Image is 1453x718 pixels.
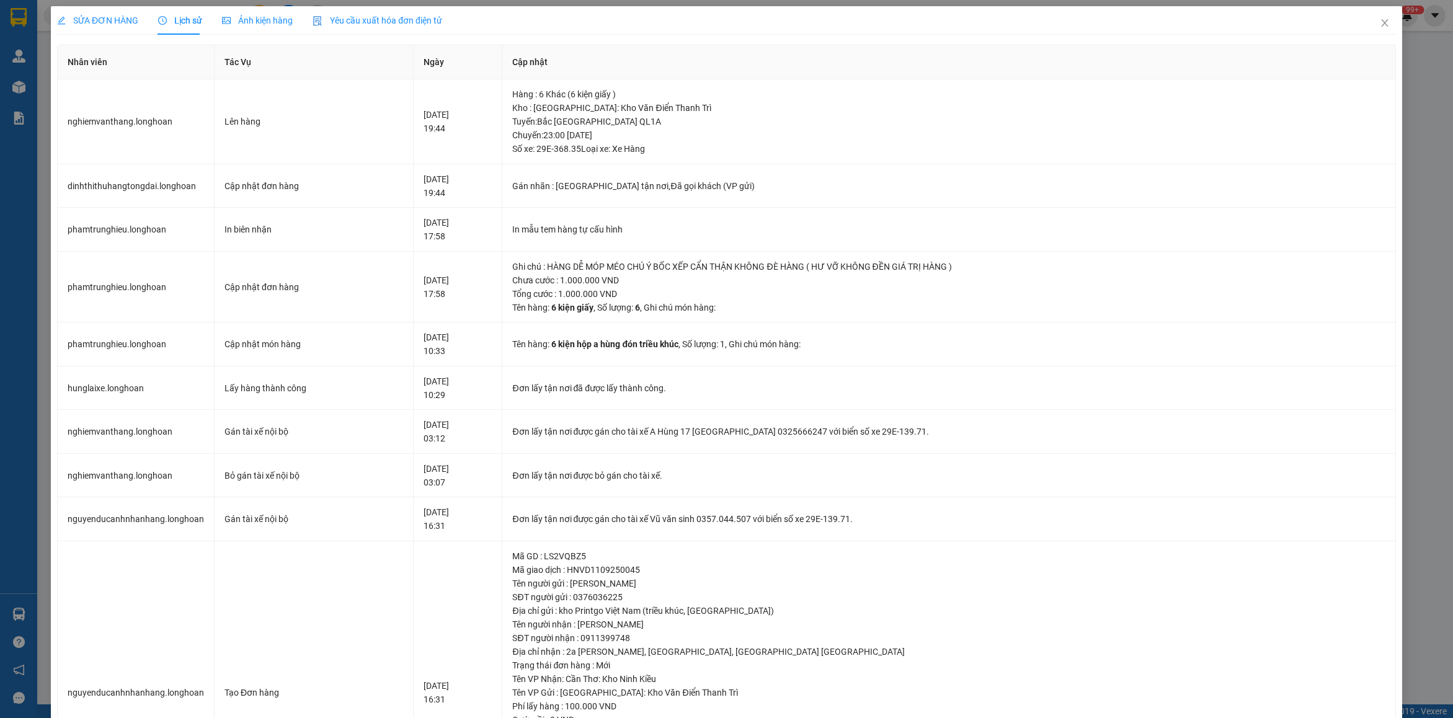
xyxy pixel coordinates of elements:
[512,469,1385,482] div: Đơn lấy tận nơi được bỏ gán cho tài xế.
[512,337,1385,351] div: Tên hàng: , Số lượng: , Ghi chú món hàng:
[502,45,1396,79] th: Cập nhật
[224,223,403,236] div: In biên nhận
[424,273,492,301] div: [DATE] 17:58
[224,512,403,526] div: Gán tài xế nội bộ
[313,16,442,25] span: Yêu cầu xuất hóa đơn điện tử
[57,16,138,25] span: SỬA ĐƠN HÀNG
[58,79,215,164] td: nghiemvanthang.longhoan
[424,679,492,706] div: [DATE] 16:31
[512,381,1385,395] div: Đơn lấy tận nơi đã được lấy thành công.
[512,577,1385,590] div: Tên người gửi : [PERSON_NAME]
[58,208,215,252] td: phamtrunghieu.longhoan
[424,418,492,445] div: [DATE] 03:12
[512,672,1385,686] div: Tên VP Nhận: Cần Thơ: Kho Ninh Kiều
[424,172,492,200] div: [DATE] 19:44
[58,366,215,410] td: hunglaixe.longhoan
[58,164,215,208] td: dinhthithuhangtongdai.longhoan
[512,223,1385,236] div: In mẫu tem hàng tự cấu hình
[224,469,403,482] div: Bỏ gán tài xế nội bộ
[551,303,593,312] span: 6 kiện giấy
[424,505,492,533] div: [DATE] 16:31
[224,381,403,395] div: Lấy hàng thành công
[224,425,403,438] div: Gán tài xế nội bộ
[512,273,1385,287] div: Chưa cước : 1.000.000 VND
[635,303,640,312] span: 6
[512,115,1385,156] div: Tuyến : Bắc [GEOGRAPHIC_DATA] QL1A Chuyến: 23:00 [DATE] Số xe: 29E-368.35 Loại xe: Xe Hàng
[424,462,492,489] div: [DATE] 03:07
[512,686,1385,699] div: Tên VP Gửi : [GEOGRAPHIC_DATA]: Kho Văn Điển Thanh Trì
[58,454,215,498] td: nghiemvanthang.longhoan
[512,658,1385,672] div: Trạng thái đơn hàng : Mới
[414,45,503,79] th: Ngày
[57,16,66,25] span: edit
[224,280,403,294] div: Cập nhật đơn hàng
[512,618,1385,631] div: Tên người nhận : [PERSON_NAME]
[58,322,215,366] td: phamtrunghieu.longhoan
[222,16,293,25] span: Ảnh kiện hàng
[512,87,1385,101] div: Hàng : 6 Khác (6 kiện giấy )
[512,301,1385,314] div: Tên hàng: , Số lượng: , Ghi chú món hàng:
[224,337,403,351] div: Cập nhật món hàng
[512,631,1385,645] div: SĐT người nhận : 0911399748
[512,604,1385,618] div: Địa chỉ gửi : kho Printgo Việt Nam (triều khúc, [GEOGRAPHIC_DATA])
[224,179,403,193] div: Cập nhật đơn hàng
[424,216,492,243] div: [DATE] 17:58
[215,45,414,79] th: Tác Vụ
[424,108,492,135] div: [DATE] 19:44
[313,16,322,26] img: icon
[512,549,1385,563] div: Mã GD : LS2VQBZ5
[58,45,215,79] th: Nhân viên
[512,645,1385,658] div: Địa chỉ nhận : 2a [PERSON_NAME], [GEOGRAPHIC_DATA], [GEOGRAPHIC_DATA] [GEOGRAPHIC_DATA]
[512,260,1385,273] div: Ghi chú : HÀNG DỄ MÓP MÉO CHÚ Ý BỐC XẾP CẨN THẬN KHÔNG ĐÈ HÀNG ( HƯ VỠ KHÔNG ĐỀN GIÁ TRỊ HÀNG )
[424,375,492,402] div: [DATE] 10:29
[58,497,215,541] td: nguyenducanhnhanhang.longhoan
[512,179,1385,193] div: Gán nhãn : [GEOGRAPHIC_DATA] tận nơi,Đã gọi khách (VP gửi)
[512,101,1385,115] div: Kho : [GEOGRAPHIC_DATA]: Kho Văn Điển Thanh Trì
[512,425,1385,438] div: Đơn lấy tận nơi được gán cho tài xế A Hùng 17 [GEOGRAPHIC_DATA] 0325666247 với biển số xe 29E-139...
[512,590,1385,604] div: SĐT người gửi : 0376036225
[512,512,1385,526] div: Đơn lấy tận nơi được gán cho tài xế Vũ văn sinh 0357.044.507 với biển số xe 29E-139.71.
[1380,18,1390,28] span: close
[224,686,403,699] div: Tạo Đơn hàng
[424,330,492,358] div: [DATE] 10:33
[222,16,231,25] span: picture
[158,16,202,25] span: Lịch sử
[158,16,167,25] span: clock-circle
[512,287,1385,301] div: Tổng cước : 1.000.000 VND
[1367,6,1402,41] button: Close
[720,339,725,349] span: 1
[224,115,403,128] div: Lên hàng
[58,410,215,454] td: nghiemvanthang.longhoan
[512,563,1385,577] div: Mã giao dịch : HNVD1109250045
[551,339,678,349] span: 6 kiện hộp a hùng đón triều khúc
[58,252,215,323] td: phamtrunghieu.longhoan
[512,699,1385,713] div: Phí lấy hàng : 100.000 VND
